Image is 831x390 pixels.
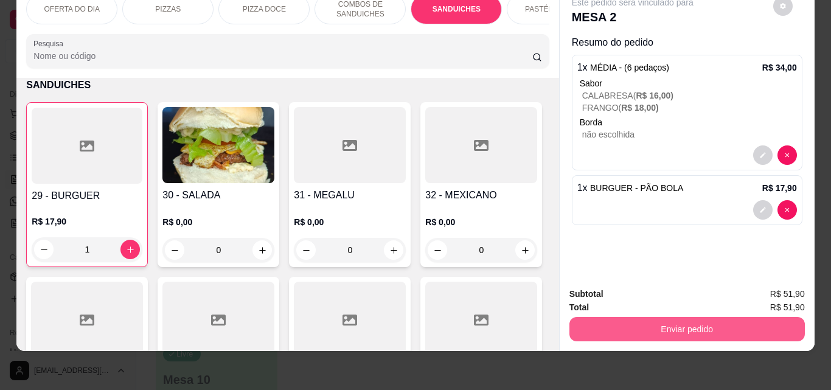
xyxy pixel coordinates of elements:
[590,63,669,72] span: MÉDIA - (6 pedaços)
[294,188,406,203] h4: 31 - MEGALU
[162,216,274,228] p: R$ 0,00
[777,200,797,220] button: decrease-product-quantity
[569,302,589,312] strong: Total
[162,107,274,183] img: product-image
[777,145,797,165] button: decrease-product-quantity
[572,9,694,26] p: MESA 2
[162,188,274,203] h4: 30 - SALADA
[577,181,684,195] p: 1 x
[580,77,797,89] div: Sabor
[44,4,100,14] p: OFERTA DO DIA
[636,91,673,100] span: R$ 16,00 )
[155,4,181,14] p: PIZZAS
[32,215,142,228] p: R$ 17,90
[294,216,406,228] p: R$ 0,00
[582,128,797,141] p: não escolhida
[770,287,805,301] span: R$ 51,90
[572,35,802,50] p: Resumo do pedido
[243,4,286,14] p: PIZZA DOCE
[433,4,481,14] p: SANDUICHES
[590,183,683,193] span: BURGUER - PÃO BOLA
[621,103,659,113] span: R$ 18,00 )
[762,182,797,194] p: R$ 17,90
[753,200,773,220] button: decrease-product-quantity
[32,189,142,203] h4: 29 - BURGUER
[582,89,797,102] p: CALABRESA (
[33,50,532,62] input: Pesquisa
[26,78,549,92] p: SANDUICHES
[770,301,805,314] span: R$ 51,90
[577,60,669,75] p: 1 x
[582,102,797,114] p: FRANGO (
[580,116,797,128] p: Borda
[525,4,580,14] p: PASTÉIS (14cm)
[569,317,805,341] button: Enviar pedido
[425,216,537,228] p: R$ 0,00
[569,289,603,299] strong: Subtotal
[753,145,773,165] button: decrease-product-quantity
[33,38,68,49] label: Pesquisa
[425,188,537,203] h4: 32 - MEXICANO
[762,61,797,74] p: R$ 34,00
